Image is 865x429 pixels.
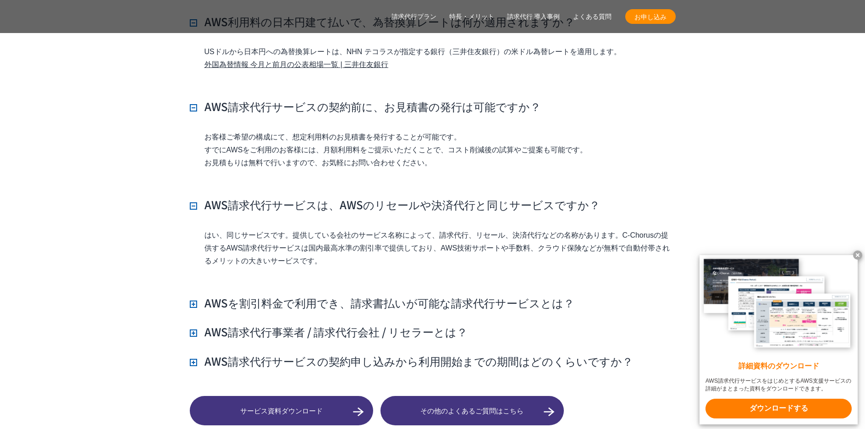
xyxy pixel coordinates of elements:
a: 請求代行 導入事例 [507,12,560,22]
a: よくある質問 [573,12,612,22]
p: お客様ご希望の構成にて、想定利用料のお見積書を発行することが可能です。 すでにAWSをご利用のお客様には、月額利用料をご提示いただくことで、コスト削減後の試算やご提案も可能です。 お見積もりは無... [204,131,676,169]
span: サービス資料ダウンロード [190,406,373,416]
span: その他のよくあるご質問はこちら [380,406,564,416]
p: USドルから日本円への為替換算レートは、NHN テコラスが指定する銀行（三井住友銀行）の米ドル為替レートを適用します。 [204,45,676,71]
x-t: ダウンロードする [705,399,852,418]
h3: AWS請求代行サービスの契約申し込みから利用開始までの期間はどのくらいですか？ [190,353,633,369]
a: 請求代行プラン [391,12,436,22]
a: サービス資料ダウンロード [190,396,373,425]
p: はい、同じサービスです。提供している会社のサービス名称によって、請求代行、リセール、決済代行などの名称があります。C‑Chorusの提供するAWS請求代行サービスは国内最高水準の割引率で提供して... [204,229,676,267]
a: 詳細資料のダウンロード AWS請求代行サービスをはじめとするAWS支援サービスの詳細がまとまった資料をダウンロードできます。 ダウンロードする [700,255,858,424]
h3: AWS請求代行サービスは、AWSのリセールや決済代行と同じサービスですか？ [190,197,600,212]
h3: AWSを割引料金で利用でき、請求書払いが可能な請求代行サービスとは？ [190,295,574,311]
h3: AWS請求代行サービスの契約前に、お見積書の発行は可能ですか？ [190,99,541,114]
x-t: AWS請求代行サービスをはじめとするAWS支援サービスの詳細がまとまった資料をダウンロードできます。 [705,377,852,393]
h3: AWS請求代行事業者 / 請求代行会社 / リセラーとは？ [190,324,468,340]
x-t: 詳細資料のダウンロード [705,361,852,372]
a: お申し込み [625,9,676,24]
a: 外国為替情報 今月と前月の公表相場一覧 | 三井住友銀行 [204,58,389,71]
h3: AWS利用料の日本円建て払いで、為替換算レートは何が適用されますか？ [190,14,575,29]
a: その他のよくあるご質問はこちら [380,396,564,425]
span: お申し込み [625,12,676,22]
a: 特長・メリット [449,12,494,22]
